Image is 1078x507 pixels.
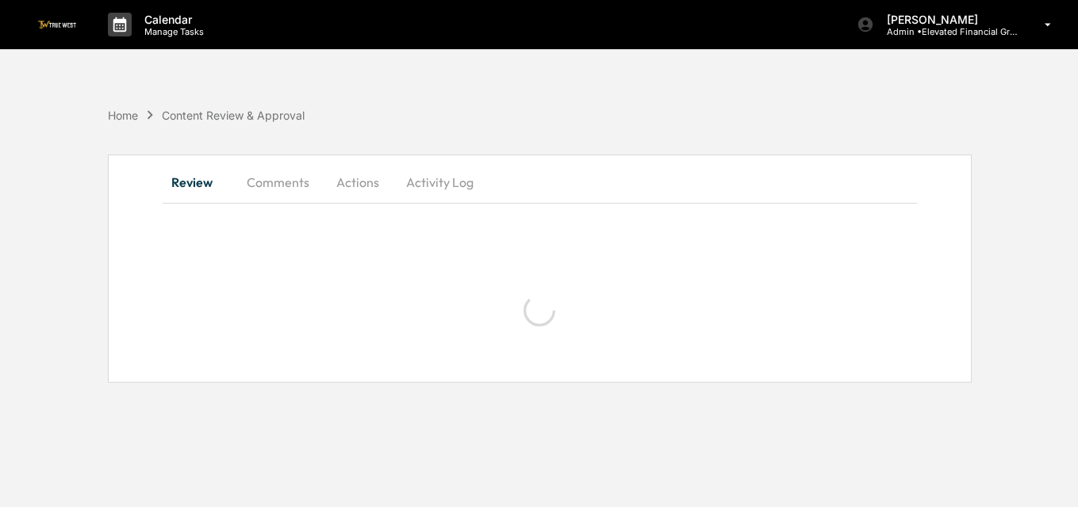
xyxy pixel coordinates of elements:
[163,163,234,201] button: Review
[393,163,486,201] button: Activity Log
[132,26,212,37] p: Manage Tasks
[132,13,212,26] p: Calendar
[874,26,1022,37] p: Admin • Elevated Financial Group
[108,109,138,122] div: Home
[234,163,322,201] button: Comments
[162,109,305,122] div: Content Review & Approval
[38,21,76,28] img: logo
[163,163,917,201] div: secondary tabs example
[874,13,1022,26] p: [PERSON_NAME]
[322,163,393,201] button: Actions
